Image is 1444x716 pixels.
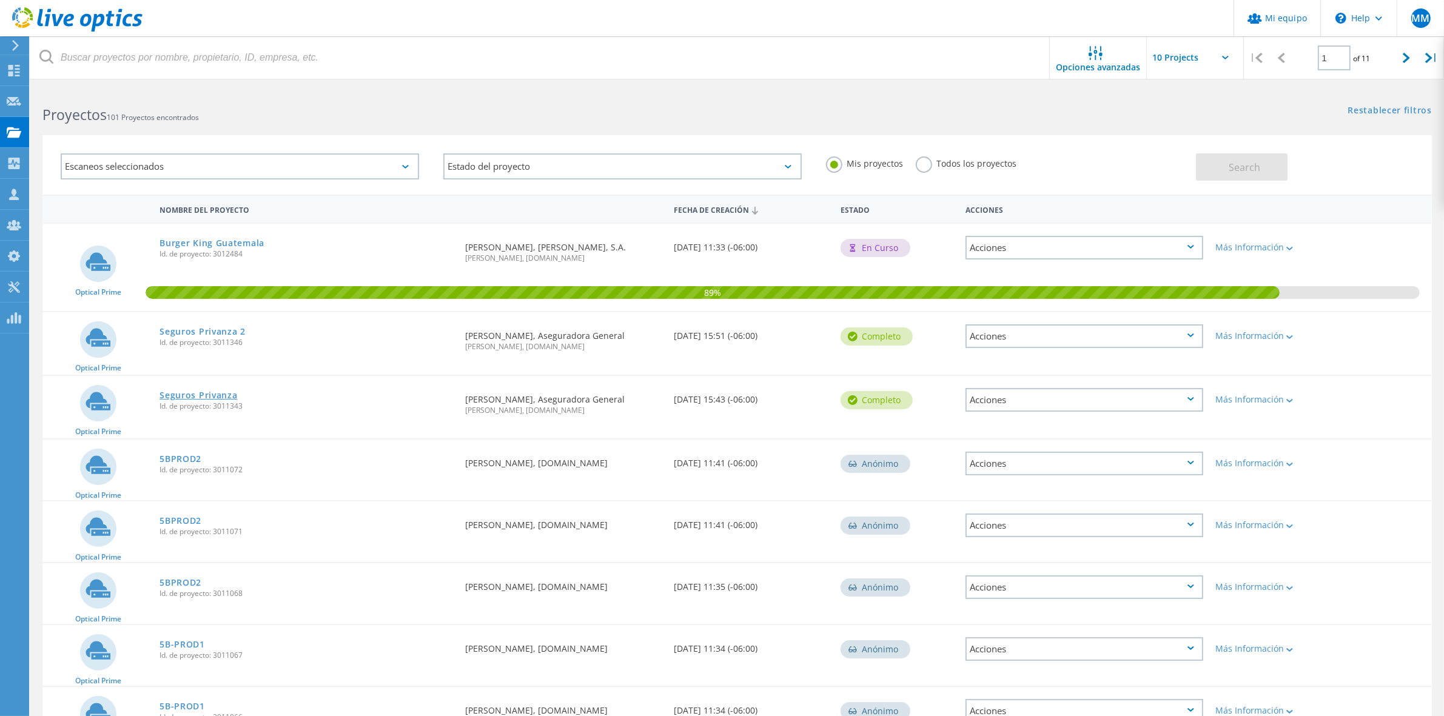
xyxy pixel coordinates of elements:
[42,105,107,124] b: Proyectos
[1215,459,1314,467] div: Más Información
[959,198,1209,220] div: Acciones
[75,554,121,561] span: Optical Prime
[965,236,1203,259] div: Acciones
[965,575,1203,599] div: Acciones
[160,702,205,711] a: 5B-PROD1
[668,563,834,603] div: [DATE] 11:35 (-06:00)
[75,615,121,623] span: Optical Prime
[160,517,201,525] a: 5BPROD2
[1215,583,1314,591] div: Más Información
[834,198,959,220] div: Estado
[160,403,453,410] span: Id. de proyecto: 3011343
[841,578,910,597] div: Anónimo
[1244,36,1269,79] div: |
[160,652,453,659] span: Id. de proyecto: 3011067
[1354,53,1371,64] span: of 11
[841,640,910,658] div: Anónimo
[668,376,834,416] div: [DATE] 15:43 (-06:00)
[146,286,1280,297] span: 89%
[459,224,668,274] div: [PERSON_NAME], [PERSON_NAME], S.A.
[459,501,668,541] div: [PERSON_NAME], [DOMAIN_NAME]
[668,501,834,541] div: [DATE] 11:41 (-06:00)
[965,324,1203,348] div: Acciones
[75,428,121,435] span: Optical Prime
[668,440,834,480] div: [DATE] 11:41 (-06:00)
[668,224,834,264] div: [DATE] 11:33 (-06:00)
[443,153,802,179] div: Estado del proyecto
[1411,13,1429,23] span: MM
[160,528,453,535] span: Id. de proyecto: 3011071
[75,289,121,296] span: Optical Prime
[160,590,453,597] span: Id. de proyecto: 3011068
[965,637,1203,661] div: Acciones
[160,339,453,346] span: Id. de proyecto: 3011346
[160,455,201,463] a: 5BPROD2
[841,455,910,473] div: Anónimo
[668,625,834,665] div: [DATE] 11:34 (-06:00)
[465,255,662,262] span: [PERSON_NAME], [DOMAIN_NAME]
[75,677,121,684] span: Optical Prime
[1215,521,1314,529] div: Más Información
[459,625,668,665] div: [PERSON_NAME], [DOMAIN_NAME]
[160,239,264,247] a: Burger King Guatemala
[459,312,668,363] div: [PERSON_NAME], Aseguradora General
[107,112,199,122] span: 101 Proyectos encontrados
[160,466,453,473] span: Id. de proyecto: 3011072
[1056,63,1141,72] span: Opciones avanzadas
[965,388,1203,412] div: Acciones
[965,452,1203,475] div: Acciones
[1196,153,1288,181] button: Search
[1215,243,1314,252] div: Más Información
[841,239,910,257] div: En curso
[160,250,453,258] span: Id. de proyecto: 3012484
[1215,332,1314,340] div: Más Información
[668,198,834,221] div: Fecha de creación
[75,364,121,372] span: Optical Prime
[61,153,419,179] div: Escaneos seleccionados
[160,391,237,400] a: Seguros Privanza
[459,563,668,603] div: [PERSON_NAME], [DOMAIN_NAME]
[1229,161,1260,174] span: Search
[153,198,459,220] div: Nombre del proyecto
[1215,395,1314,404] div: Más Información
[160,327,246,336] a: Seguros Privanza 2
[1215,706,1314,715] div: Más Información
[459,376,668,426] div: [PERSON_NAME], Aseguradora General
[916,156,1017,168] label: Todos los proyectos
[30,36,1050,79] input: Buscar proyectos por nombre, propietario, ID, empresa, etc.
[465,343,662,350] span: [PERSON_NAME], [DOMAIN_NAME]
[465,407,662,414] span: [PERSON_NAME], [DOMAIN_NAME]
[826,156,904,168] label: Mis proyectos
[1419,36,1444,79] div: |
[965,514,1203,537] div: Acciones
[841,391,913,409] div: completo
[75,492,121,499] span: Optical Prime
[1348,106,1432,116] a: Restablecer filtros
[668,312,834,352] div: [DATE] 15:51 (-06:00)
[841,517,910,535] div: Anónimo
[841,327,913,346] div: completo
[1215,644,1314,653] div: Más Información
[459,440,668,480] div: [PERSON_NAME], [DOMAIN_NAME]
[160,578,201,587] a: 5BPROD2
[1335,13,1346,24] svg: \n
[160,640,205,649] a: 5B-PROD1
[12,25,143,34] a: Live Optics Dashboard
